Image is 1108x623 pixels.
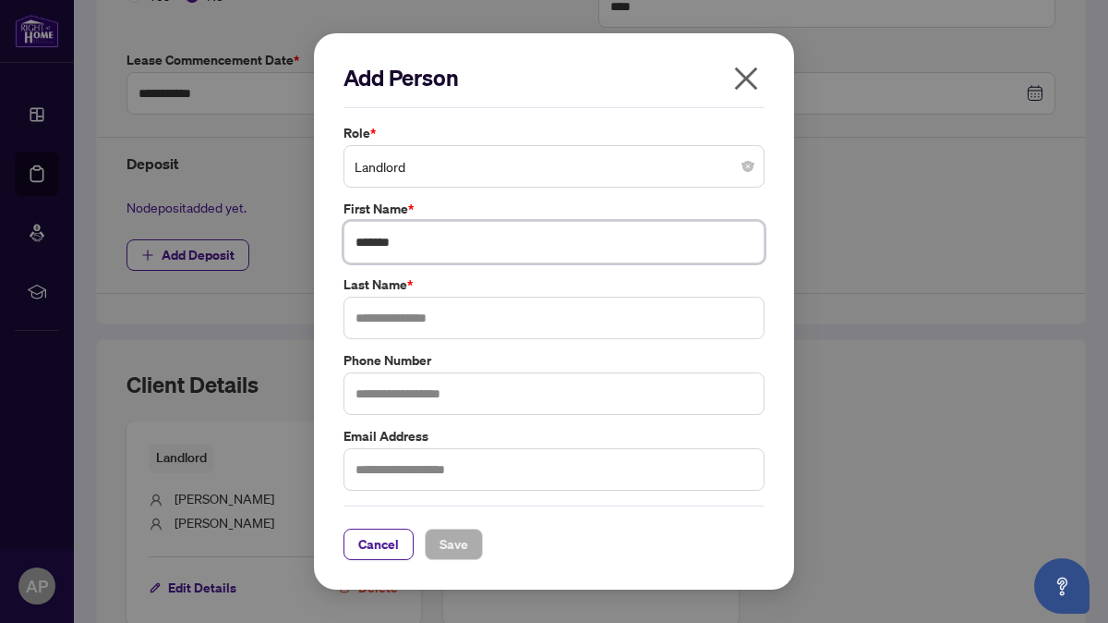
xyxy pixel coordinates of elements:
label: First Name [343,199,765,219]
span: Landlord [355,149,753,184]
h2: Add Person [343,63,765,92]
label: Role [343,123,765,143]
label: Email Address [343,426,765,446]
span: Cancel [358,530,399,559]
button: Save [425,529,483,560]
button: Cancel [343,529,414,560]
span: close-circle [742,161,753,172]
label: Phone Number [343,350,765,371]
span: close [731,64,761,93]
label: Last Name [343,275,765,295]
button: Open asap [1034,558,1090,614]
